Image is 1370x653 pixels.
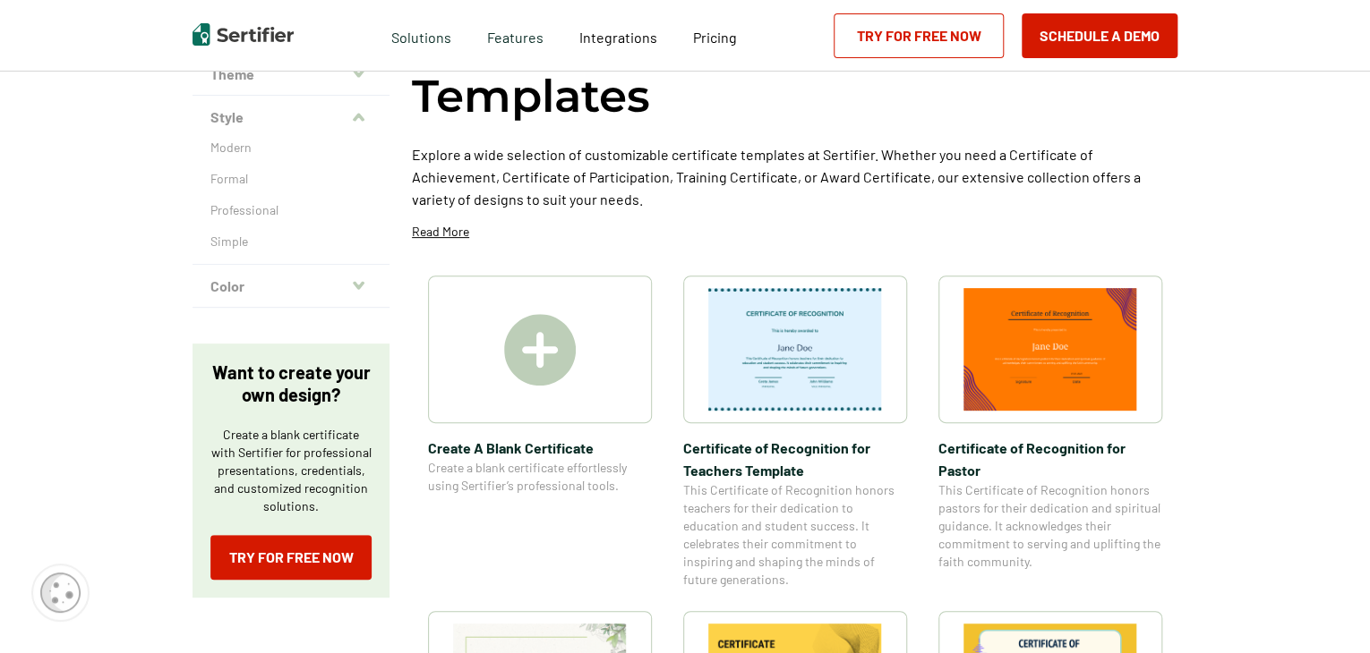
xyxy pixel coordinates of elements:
a: Try for Free Now [210,535,372,580]
span: Certificate of Recognition for Pastor [938,437,1162,481]
button: Style [193,96,390,139]
span: This Certificate of Recognition honors teachers for their dedication to education and student suc... [683,481,907,589]
div: Style [193,139,390,265]
span: Create a blank certificate effortlessly using Sertifier’s professional tools. [428,459,652,495]
p: Create a blank certificate with Sertifier for professional presentations, credentials, and custom... [210,426,372,515]
a: Certificate of Recognition for PastorCertificate of Recognition for PastorThis Certificate of Rec... [938,276,1162,589]
a: Try for Free Now [834,13,1004,58]
span: This Certificate of Recognition honors pastors for their dedication and spiritual guidance. It ac... [938,481,1162,571]
a: Simple [210,233,372,250]
a: Integrations [579,24,657,47]
img: Create A Blank Certificate [504,314,576,386]
span: Create A Blank Certificate [428,437,652,459]
span: Features [487,24,544,47]
p: Explore a wide selection of customizable certificate templates at Sertifier. Whether you need a C... [412,143,1177,210]
img: Certificate of Recognition for Pastor [963,288,1137,411]
a: Certificate of Recognition for Teachers TemplateCertificate of Recognition for Teachers TemplateT... [683,276,907,589]
span: Solutions [391,24,451,47]
img: Certificate of Recognition for Teachers Template [708,288,882,411]
img: Cookie Popup Icon [40,572,81,613]
span: Pricing [693,29,737,46]
button: Theme [193,53,390,96]
p: Want to create your own design? [210,361,372,406]
span: Integrations [579,29,657,46]
a: Modern [210,139,372,157]
button: Color [193,265,390,308]
a: Professional [210,201,372,219]
span: Certificate of Recognition for Teachers Template [683,437,907,481]
a: Formal [210,170,372,188]
a: Pricing [693,24,737,47]
p: Read More [412,223,469,241]
button: Schedule a Demo [1022,13,1177,58]
iframe: Chat Widget [1280,567,1370,653]
img: Sertifier | Digital Credentialing Platform [193,23,294,46]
